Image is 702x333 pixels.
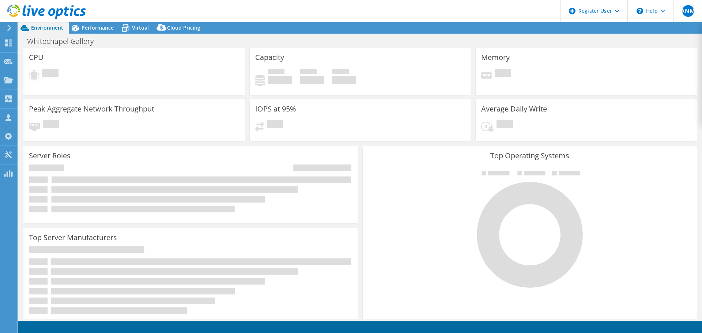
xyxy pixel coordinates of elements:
[42,69,58,79] span: Pending
[24,37,105,45] h1: Whitechapel Gallery
[332,76,356,84] h4: 0 GiB
[300,69,317,76] span: Free
[29,105,154,113] h3: Peak Aggregate Network Throughput
[267,120,283,130] span: Pending
[268,69,284,76] span: Used
[368,152,691,160] h3: Top Operating Systems
[255,53,284,61] h3: Capacity
[682,5,694,17] span: ANM
[255,105,296,113] h3: IOPS at 95%
[167,24,200,31] span: Cloud Pricing
[481,105,547,113] h3: Average Daily Write
[300,76,324,84] h4: 0 GiB
[637,8,643,14] svg: \n
[132,24,149,31] span: Virtual
[43,120,59,130] span: Pending
[29,53,44,61] h3: CPU
[31,24,63,31] span: Environment
[82,24,114,31] span: Performance
[268,76,292,84] h4: 0 GiB
[495,69,511,79] span: Pending
[497,120,513,130] span: Pending
[481,53,510,61] h3: Memory
[332,69,349,76] span: Total
[29,234,117,242] h3: Top Server Manufacturers
[29,152,71,160] h3: Server Roles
